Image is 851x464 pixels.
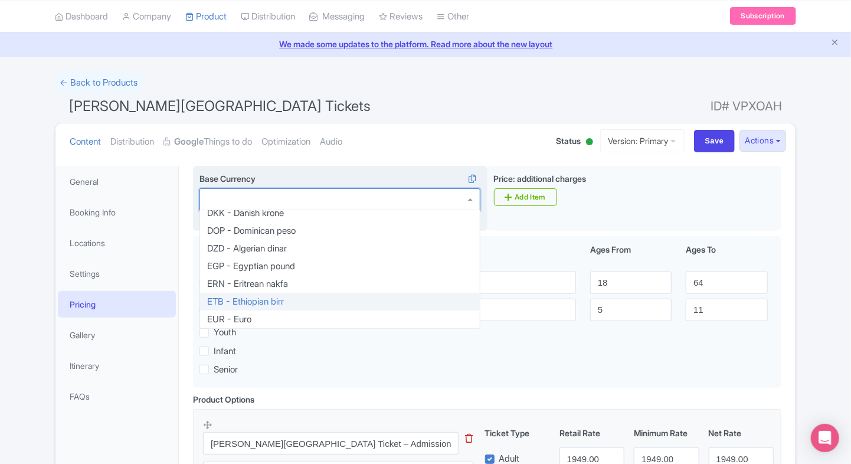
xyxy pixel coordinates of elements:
[200,204,480,222] div: DKK - Danish krone
[730,7,796,25] a: Subscription
[584,133,595,152] div: Active
[704,427,778,439] div: Net Rate
[200,275,480,293] div: ERN - Eritrean nakfa
[200,293,480,311] div: ETB - Ethiopian birr
[214,363,238,377] label: Senior
[200,240,480,257] div: DZD - Algerian dinar
[480,427,555,439] div: Ticket Type
[398,299,576,321] input: Child
[557,135,581,147] span: Status
[58,383,176,410] a: FAQs
[69,97,371,115] span: [PERSON_NAME][GEOGRAPHIC_DATA] Tickets
[555,427,629,439] div: Retail Rate
[193,393,254,406] div: Product Options
[830,37,839,50] button: Close announcement
[70,123,101,161] a: Content
[58,168,176,195] a: General
[739,130,786,152] button: Actions
[583,243,679,268] div: Ages From
[58,260,176,287] a: Settings
[214,345,236,358] label: Infant
[679,243,774,268] div: Ages To
[200,311,480,328] div: EUR - Euro
[600,129,685,152] a: Version: Primary
[163,123,252,161] a: GoogleThings to do
[58,230,176,256] a: Locations
[200,222,480,240] div: DOP - Dominican peso
[174,135,204,149] strong: Google
[58,199,176,226] a: Booking Info
[55,71,142,94] a: ← Back to Products
[203,432,459,455] input: Option Name
[110,123,154,161] a: Distribution
[694,130,735,152] input: Save
[494,172,587,185] label: Price: additional charges
[58,352,176,379] a: Itinerary
[391,243,583,268] div: Ticket Labels
[494,188,557,206] a: Add Item
[320,123,342,161] a: Audio
[58,291,176,318] a: Pricing
[7,38,844,50] a: We made some updates to the platform. Read more about the new layout
[261,123,310,161] a: Optimization
[811,424,839,452] div: Open Intercom Messenger
[214,326,236,339] label: Youth
[711,94,782,118] span: ID# VPXOAH
[200,257,480,275] div: EGP - Egyptian pound
[58,322,176,348] a: Gallery
[199,174,256,184] span: Base Currency
[398,272,576,294] input: Adult
[629,427,703,439] div: Minimum Rate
